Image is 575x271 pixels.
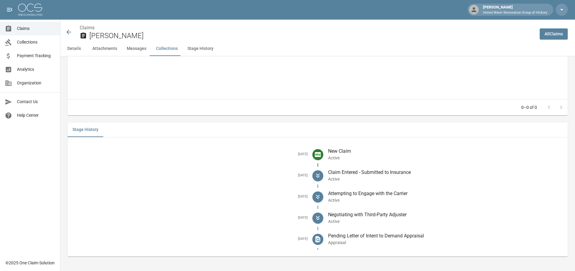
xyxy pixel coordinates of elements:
[183,41,218,56] button: Stage History
[17,25,55,32] span: Claims
[483,10,547,15] p: United Water Restoration Group of Hickory
[89,31,535,40] h2: [PERSON_NAME]
[328,190,563,197] p: Attempting to Engage with the Carrier
[68,122,568,137] div: related-list tabs
[17,99,55,105] span: Contact Us
[540,28,568,40] a: AllClaims
[17,80,55,86] span: Organization
[72,173,308,178] h5: [DATE]
[72,194,308,199] h5: [DATE]
[328,169,563,176] p: Claim Entered - Submitted to Insurance
[328,211,563,218] p: Negotiating with Third-Party Adjuster
[328,218,563,224] p: Active
[72,216,308,220] h5: [DATE]
[17,112,55,119] span: Help Center
[72,237,308,241] h5: [DATE]
[328,155,563,161] p: Active
[151,41,183,56] button: Collections
[60,41,575,56] div: anchor tabs
[521,104,537,110] p: 0–0 of 0
[328,148,563,155] p: New Claim
[122,41,151,56] button: Messages
[17,53,55,59] span: Payment Tracking
[17,39,55,45] span: Collections
[60,41,88,56] button: Details
[481,4,550,15] div: [PERSON_NAME]
[17,66,55,73] span: Analytics
[328,197,563,203] p: Active
[80,24,535,31] nav: breadcrumb
[88,41,122,56] button: Attachments
[5,260,55,266] div: © 2025 One Claim Solution
[328,240,563,246] p: Appraisal
[4,4,16,16] button: open drawer
[328,232,563,240] p: Pending Letter of Intent to Demand Appraisal
[80,25,94,31] a: Claims
[18,4,42,16] img: ocs-logo-white-transparent.png
[68,122,103,137] button: Stage History
[328,176,563,182] p: Active
[72,152,308,157] h5: [DATE]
